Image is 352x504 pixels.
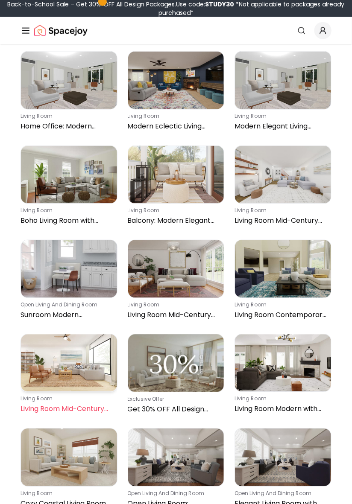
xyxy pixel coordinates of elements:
[128,429,224,487] img: Open Living Room: Transitional Style with Blue Accents
[128,310,221,320] p: Living Room Mid-Century Modern with Boho Accents
[21,302,114,309] p: open living and dining room
[21,207,114,214] p: living room
[235,207,328,214] p: living room
[21,240,117,324] a: Sunroom Modern Transitional with Elegant Furnitureopen living and dining roomSunroom Modern Trans...
[235,335,331,392] img: Living Room Modern with Wood Flooring
[235,113,328,120] p: living room
[235,404,328,414] p: Living Room Modern with Wood Flooring
[128,146,225,230] a: Balcony: Modern Elegant with Light Neutralsliving roomBalcony: Modern Elegant with Light Neutrals
[128,396,221,403] p: Exclusive Offer
[21,240,117,298] img: Sunroom Modern Transitional with Elegant Furniture
[235,334,331,418] a: Living Room Modern with Wood Flooringliving roomLiving Room Modern with Wood Flooring
[21,334,117,418] a: Living Room Mid-Century Modern with Coastal Vibesliving roomLiving Room Mid-Century Modern with C...
[128,490,221,497] p: open living and dining room
[235,216,328,226] p: Living Room Mid-Century Contemporary with Sectional
[235,310,328,320] p: Living Room Contemporary with Blue Touches
[235,122,328,132] p: Modern Elegant Living Room with Home Office Nook
[235,240,331,298] img: Living Room Contemporary with Blue Touches
[21,122,114,132] p: Home Office: Modern Elegant with Cozy Vibes
[21,216,114,226] p: Boho Living Room with Neutral Textures
[128,334,225,418] a: Get 30% OFF All Design PackagesExclusive OfferGet 30% OFF All Design Packages
[128,405,221,415] p: Get 30% OFF All Design Packages
[34,22,88,39] a: Spacejoy
[128,216,221,226] p: Balcony: Modern Elegant with Light Neutrals
[235,396,328,402] p: living room
[21,429,117,487] img: Cozy Coastal Living Room with Chic Gallery Wall
[21,396,114,402] p: living room
[235,52,331,109] img: Modern Elegant Living Room with Home Office Nook
[235,490,328,497] p: open living and dining room
[235,51,331,135] a: Modern Elegant Living Room with Home Office Nookliving roomModern Elegant Living Room with Home O...
[235,146,331,230] a: Living Room Mid-Century Contemporary with Sectionalliving roomLiving Room Mid-Century Contemporar...
[235,146,331,204] img: Living Room Mid-Century Contemporary with Sectional
[21,404,114,414] p: Living Room Mid-Century Modern with Coastal Vibes
[128,207,221,214] p: living room
[21,52,117,109] img: Home Office: Modern Elegant with Cozy Vibes
[34,22,88,39] img: Spacejoy Logo
[21,310,114,320] p: Sunroom Modern Transitional with Elegant Furniture
[235,302,328,309] p: living room
[21,146,117,204] img: Boho Living Room with Neutral Textures
[21,17,331,44] nav: Global
[235,240,331,324] a: Living Room Contemporary with Blue Touchesliving roomLiving Room Contemporary with Blue Touches
[235,429,331,487] img: Elegant Living Room with Neutral Charm and Cozy Vibes
[128,302,221,309] p: living room
[21,113,114,120] p: living room
[21,146,117,230] a: Boho Living Room with Neutral Texturesliving roomBoho Living Room with Neutral Textures
[128,240,224,298] img: Living Room Mid-Century Modern with Boho Accents
[128,335,224,392] img: Get 30% OFF All Design Packages
[128,122,221,132] p: Modern Eclectic Living Room with Cozy Fireplace
[128,240,225,324] a: Living Room Mid-Century Modern with Boho Accentsliving roomLiving Room Mid-Century Modern with Bo...
[128,113,221,120] p: living room
[21,51,117,135] a: Home Office: Modern Elegant with Cozy Vibesliving roomHome Office: Modern Elegant with Cozy Vibes
[21,490,114,497] p: living room
[128,51,225,135] a: Modern Eclectic Living Room with Cozy Fireplaceliving roomModern Eclectic Living Room with Cozy F...
[128,146,224,204] img: Balcony: Modern Elegant with Light Neutrals
[128,52,224,109] img: Modern Eclectic Living Room with Cozy Fireplace
[21,335,117,392] img: Living Room Mid-Century Modern with Coastal Vibes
